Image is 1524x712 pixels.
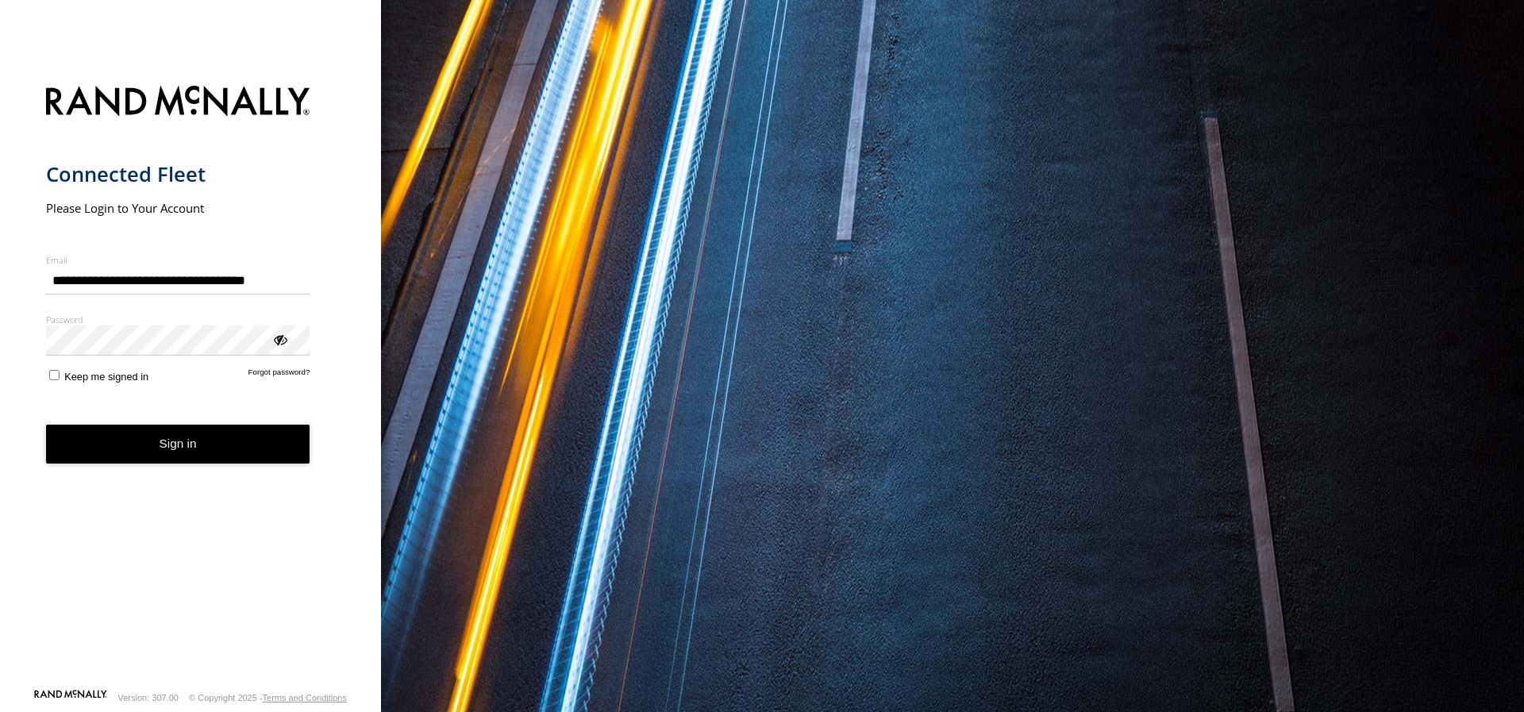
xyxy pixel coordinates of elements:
input: Keep me signed in [49,370,60,380]
div: ViewPassword [271,331,287,347]
h2: Please Login to Your Account [46,200,310,216]
label: Email [46,254,310,266]
form: main [46,76,336,688]
span: Keep me signed in [64,371,148,383]
a: Forgot password? [248,368,310,383]
button: Sign in [46,425,310,464]
a: Terms and Conditions [263,693,347,702]
img: Rand McNally [46,83,310,123]
label: Password [46,314,310,325]
a: Visit our Website [34,690,107,706]
div: © Copyright 2025 - [189,693,347,702]
div: Version: 307.00 [118,693,179,702]
h1: Connected Fleet [46,161,310,187]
